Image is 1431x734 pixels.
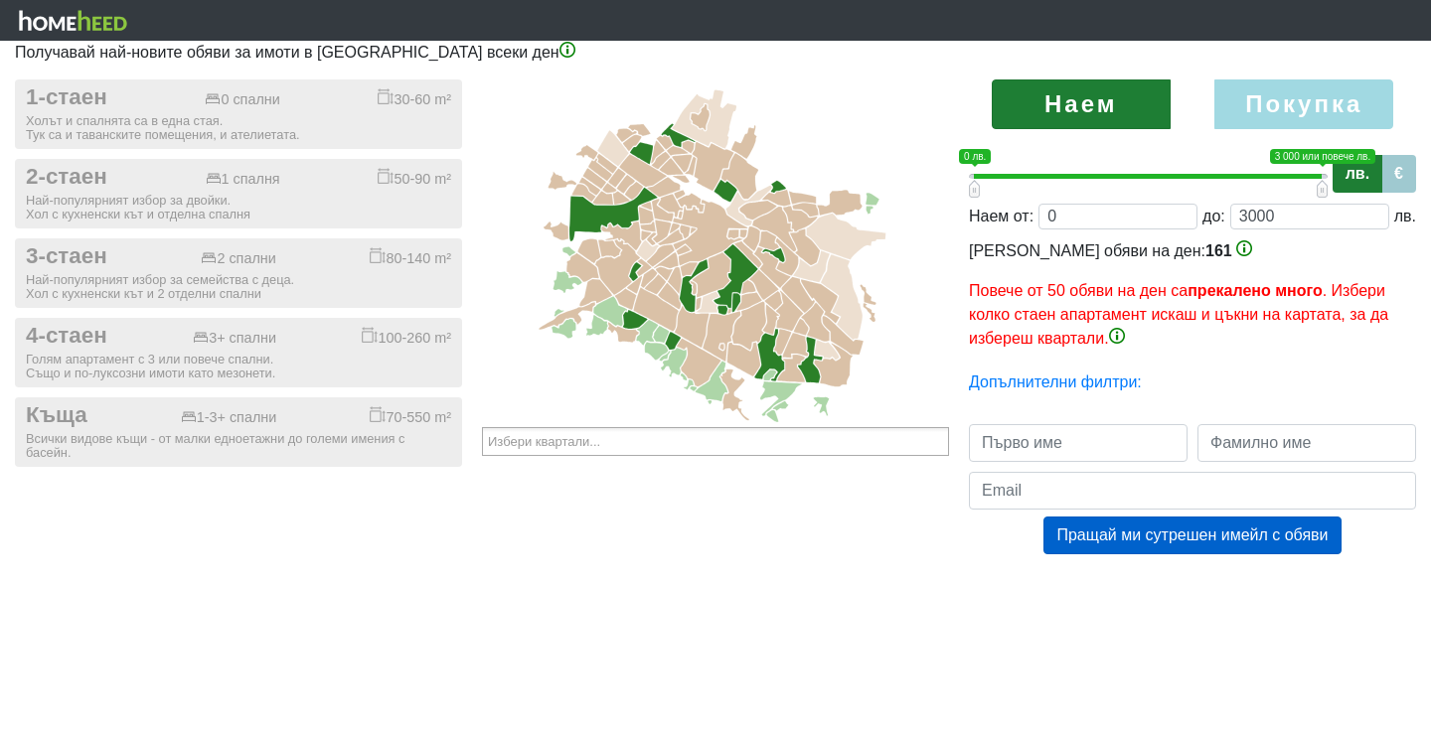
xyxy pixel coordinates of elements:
img: info-3.png [1236,240,1252,256]
p: Получавай най-новите обяви за имоти в [GEOGRAPHIC_DATA] всеки ден [15,41,1416,65]
div: [PERSON_NAME] обяви на ден: [969,239,1416,351]
div: 1-3+ спални [181,409,277,426]
div: Всички видове къщи - от малки едноетажни до големи имения с басейн. [26,432,451,460]
div: 70-550 m² [370,406,451,426]
div: Наем от: [969,205,1033,228]
input: Email [969,472,1416,510]
div: 80-140 m² [370,247,451,267]
span: 161 [1205,242,1232,259]
button: 2-стаен 1 спалня 50-90 m² Най-популярният избор за двойки.Хол с кухненски кът и отделна спалня [15,159,462,228]
p: Повече от 50 обяви на ден са . Избери колко стаен апартамент искаш и цъкни на картата, за да избе... [969,279,1416,351]
button: 4-стаен 3+ спални 100-260 m² Голям апартамент с 3 или повече спални.Също и по-луксозни имоти като... [15,318,462,387]
label: Наем [992,79,1171,129]
div: Холът и спалнята са в една стая. Тук са и таванските помещения, и ателиетата. [26,114,451,142]
div: 100-260 m² [362,327,451,347]
input: Фамилно име [1197,424,1416,462]
label: Покупка [1214,79,1393,129]
input: Първо име [969,424,1188,462]
span: 4-стаен [26,323,107,350]
div: 50-90 m² [378,168,451,188]
div: 30-60 m² [378,88,451,108]
span: 0 лв. [959,149,991,164]
div: Най-популярният избор за двойки. Хол с кухненски кът и отделна спалня [26,194,451,221]
label: € [1381,155,1416,193]
label: лв. [1333,155,1382,193]
button: 1-стаен 0 спални 30-60 m² Холът и спалнята са в една стая.Тук са и таванските помещения, и ателие... [15,79,462,149]
button: Къща 1-3+ спални 70-550 m² Всички видове къщи - от малки едноетажни до големи имения с басейн. [15,397,462,467]
a: Допълнителни филтри: [969,373,1142,390]
button: Пращай ми сутрешен имейл с обяви [1043,516,1341,554]
div: 1 спалня [206,171,280,188]
span: 3-стаен [26,243,107,270]
img: info-3.png [559,42,575,58]
div: лв. [1394,205,1416,228]
span: 1-стаен [26,84,107,111]
span: 2-стаен [26,164,107,191]
div: до: [1202,205,1225,228]
div: 2 спални [201,250,275,267]
b: прекалено много [1188,282,1322,299]
img: info-3.png [1109,328,1125,344]
div: 0 спални [205,91,279,108]
div: 3+ спални [193,330,276,347]
div: Най-популярният избор за семейства с деца. Хол с кухненски кът и 2 отделни спални [26,273,451,301]
div: Голям апартамент с 3 или повече спални. Също и по-луксозни имоти като мезонети. [26,353,451,380]
span: 3 000 или повече лв. [1270,149,1375,164]
button: 3-стаен 2 спални 80-140 m² Най-популярният избор за семейства с деца.Хол с кухненски кът и 2 отде... [15,238,462,308]
span: Къща [26,402,87,429]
